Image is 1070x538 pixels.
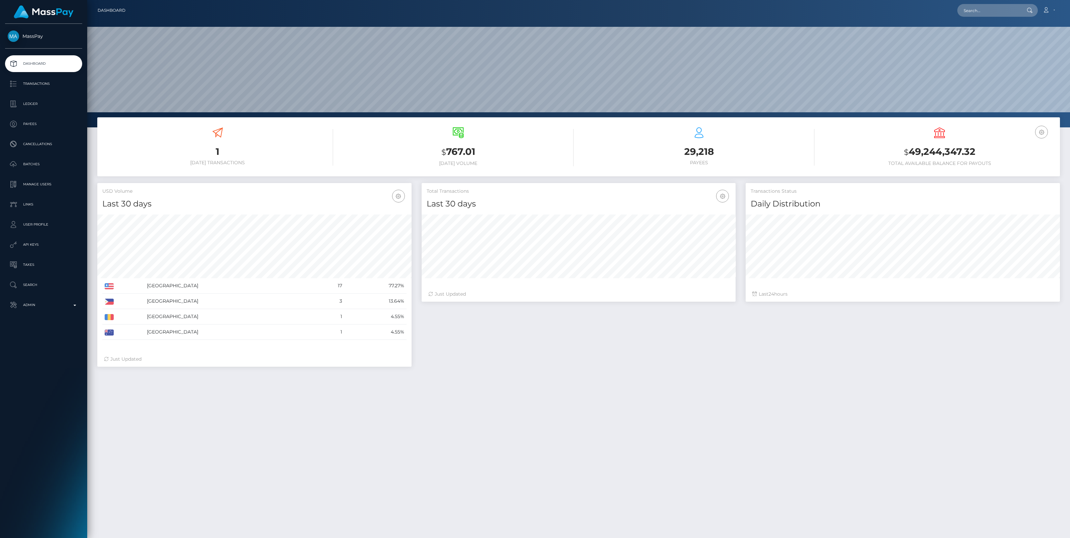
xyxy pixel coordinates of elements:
a: API Keys [5,236,82,253]
h5: Transactions Status [751,188,1055,195]
p: Links [8,199,79,210]
p: Payees [8,119,79,129]
a: Search [5,277,82,293]
p: Search [8,280,79,290]
h4: Last 30 days [102,198,407,210]
img: AU.png [105,330,114,336]
h3: 1 [102,145,333,158]
p: Taxes [8,260,79,270]
h6: Total Available Balance for Payouts [824,161,1055,166]
h3: 767.01 [343,145,574,159]
p: User Profile [8,220,79,230]
p: Dashboard [8,59,79,69]
p: Batches [8,159,79,169]
td: 17 [317,278,344,294]
h6: [DATE] Transactions [102,160,333,166]
td: 4.55% [344,324,406,340]
img: RO.png [105,314,114,320]
p: Manage Users [8,179,79,189]
img: PH.png [105,299,114,305]
h6: Payees [584,160,814,166]
a: Manage Users [5,176,82,193]
a: Batches [5,156,82,173]
td: 3 [317,294,344,309]
td: 1 [317,324,344,340]
td: [GEOGRAPHIC_DATA] [145,294,317,309]
p: Cancellations [8,139,79,149]
td: [GEOGRAPHIC_DATA] [145,309,317,324]
a: Ledger [5,96,82,112]
td: 77.27% [344,278,406,294]
a: Admin [5,297,82,313]
a: Dashboard [5,55,82,72]
h4: Daily Distribution [751,198,1055,210]
div: Last hours [752,291,1053,298]
p: Ledger [8,99,79,109]
h5: USD Volume [102,188,407,195]
td: 1 [317,309,344,324]
span: 24 [768,291,774,297]
td: 13.64% [344,294,406,309]
h5: Total Transactions [427,188,731,195]
a: Taxes [5,256,82,273]
h3: 29,218 [584,145,814,158]
img: MassPay Logo [14,5,73,18]
span: MassPay [5,33,82,39]
img: MassPay [8,31,19,42]
p: Admin [8,300,79,310]
a: User Profile [5,216,82,233]
p: API Keys [8,240,79,250]
h6: [DATE] Volume [343,161,574,166]
h3: 49,244,347.32 [824,145,1055,159]
div: Just Updated [428,291,729,298]
input: Search... [957,4,1020,17]
a: Links [5,196,82,213]
a: Dashboard [98,3,125,17]
td: [GEOGRAPHIC_DATA] [145,324,317,340]
a: Payees [5,116,82,132]
td: [GEOGRAPHIC_DATA] [145,278,317,294]
h4: Last 30 days [427,198,731,210]
div: Just Updated [104,356,405,363]
small: $ [904,147,909,157]
small: $ [441,147,446,157]
a: Transactions [5,75,82,92]
img: US.png [105,283,114,289]
a: Cancellations [5,136,82,153]
p: Transactions [8,79,79,89]
td: 4.55% [344,309,406,324]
